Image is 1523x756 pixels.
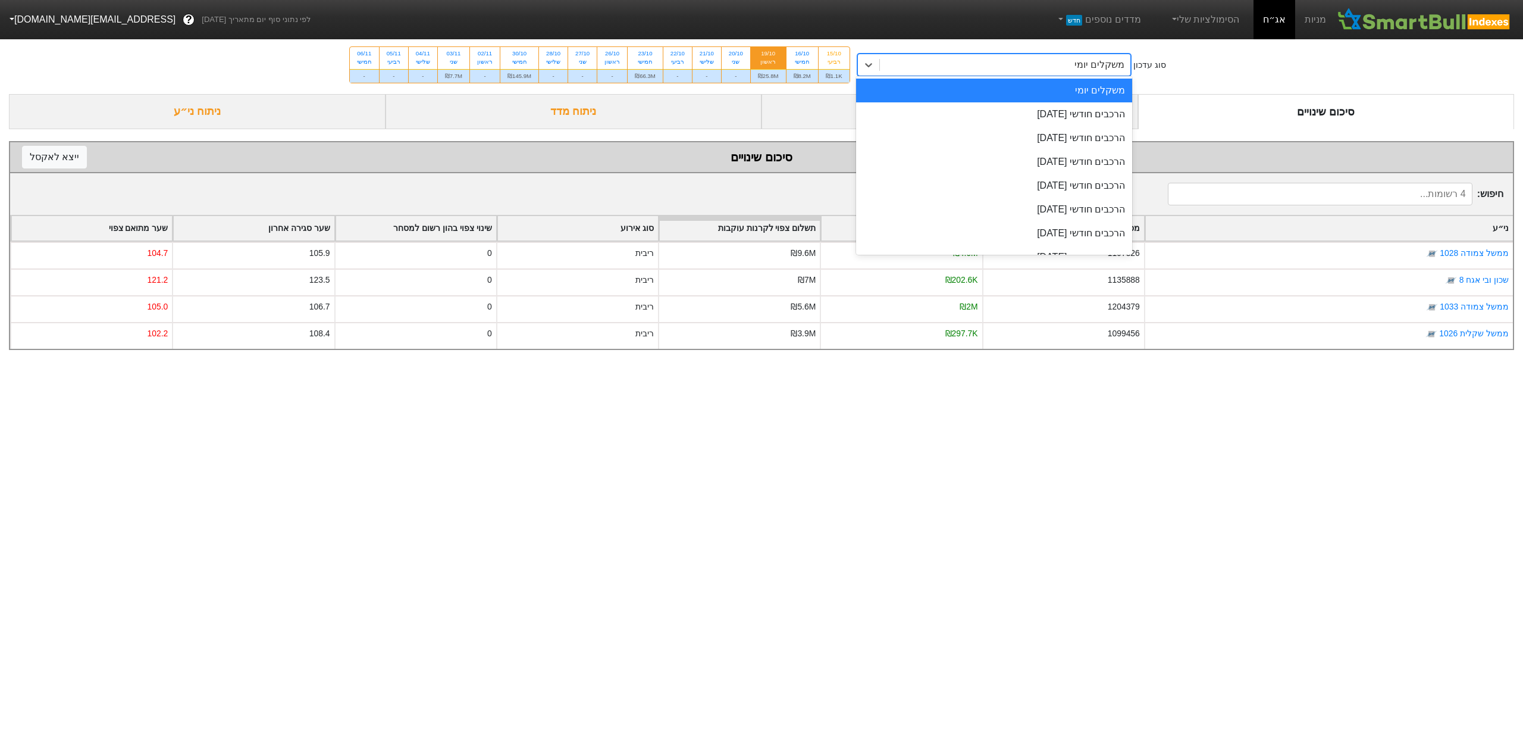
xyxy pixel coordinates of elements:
[1074,58,1124,72] div: משקלים יומי
[487,247,492,260] div: 0
[826,58,842,66] div: רביעי
[635,49,656,58] div: 23/10
[445,49,462,58] div: 03/11
[409,69,437,83] div: -
[635,327,654,340] div: ריבית
[1426,301,1438,313] img: tase link
[575,58,590,66] div: שני
[539,69,568,83] div: -
[729,58,743,66] div: שני
[856,174,1133,198] div: הרכבים חודשי [DATE]
[1445,274,1457,286] img: tase link
[1108,301,1140,313] div: 1204379
[628,69,663,83] div: ₪66.3M
[487,274,492,286] div: 0
[147,327,168,340] div: 102.2
[786,69,818,83] div: ₪8.2M
[1336,8,1513,32] img: SmartBull
[202,14,311,26] span: לפי נתוני סוף יום מתאריך [DATE]
[791,247,816,260] div: ₪9.6M
[953,247,978,260] div: ₪4.6M
[487,327,492,340] div: 0
[856,245,1133,269] div: הרכבים חודשי [DATE]
[758,58,779,66] div: ראשון
[635,274,654,286] div: ריבית
[477,58,493,66] div: ראשון
[635,301,654,313] div: ריבית
[186,12,192,28] span: ?
[826,49,842,58] div: 15/10
[497,216,658,240] div: Toggle SortBy
[729,49,743,58] div: 20/10
[960,301,977,313] div: ₪2M
[604,58,620,66] div: ראשון
[500,69,538,83] div: ₪145.9M
[546,58,560,66] div: שלישי
[692,69,721,83] div: -
[1051,8,1146,32] a: מדדים נוספיםחדש
[22,146,87,168] button: ייצא לאקסל
[350,69,379,83] div: -
[604,49,620,58] div: 26/10
[309,327,330,340] div: 108.4
[507,49,531,58] div: 30/10
[568,69,597,83] div: -
[722,69,750,83] div: -
[794,58,811,66] div: חמישי
[477,49,493,58] div: 02/11
[487,301,492,313] div: 0
[147,274,168,286] div: 121.2
[416,58,430,66] div: שלישי
[336,216,496,240] div: Toggle SortBy
[147,247,168,260] div: 104.7
[309,247,330,260] div: 105.9
[387,49,401,58] div: 05/11
[945,274,978,286] div: ₪202.6K
[794,49,811,58] div: 16/10
[1165,8,1245,32] a: הסימולציות שלי
[670,58,685,66] div: רביעי
[1440,302,1509,311] a: ממשל צמודה 1033
[546,49,560,58] div: 28/10
[445,58,462,66] div: שני
[945,327,978,340] div: ₪297.7K
[663,69,692,83] div: -
[700,49,714,58] div: 21/10
[1440,248,1509,258] a: ממשל צמודה 1028
[1066,15,1082,26] span: חדש
[798,274,816,286] div: ₪7M
[9,94,386,129] div: ניתוח ני״ע
[1439,329,1509,338] a: ממשל שקלית 1026
[819,69,850,83] div: ₪1.1K
[309,274,330,286] div: 123.5
[856,79,1133,102] div: משקלים יומי
[635,247,654,260] div: ריבית
[1168,183,1472,205] input: 4 רשומות...
[670,49,685,58] div: 22/10
[1138,94,1515,129] div: סיכום שינויים
[635,58,656,66] div: חמישי
[1145,216,1513,240] div: Toggle SortBy
[416,49,430,58] div: 04/11
[357,58,372,66] div: חמישי
[1426,248,1438,260] img: tase link
[758,49,779,58] div: 19/10
[387,58,401,66] div: רביעי
[856,150,1133,174] div: הרכבים חודשי [DATE]
[22,148,1501,166] div: סיכום שינויים
[470,69,500,83] div: -
[856,221,1133,245] div: הרכבים חודשי [DATE]
[438,69,469,83] div: ₪7.7M
[791,301,816,313] div: ₪5.6M
[173,216,334,240] div: Toggle SortBy
[1133,59,1166,71] div: סוג עדכון
[309,301,330,313] div: 106.7
[386,94,762,129] div: ניתוח מדד
[700,58,714,66] div: שלישי
[597,69,627,83] div: -
[856,126,1133,150] div: הרכבים חודשי [DATE]
[1168,183,1503,205] span: חיפוש :
[575,49,590,58] div: 27/10
[1459,275,1509,285] a: שכון ובי אגח 8
[147,301,168,313] div: 105.0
